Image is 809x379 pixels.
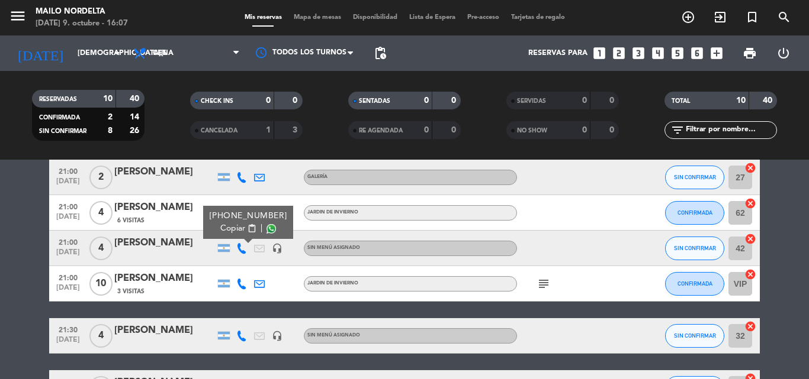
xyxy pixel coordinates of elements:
[36,18,128,30] div: [DATE] 9. octubre - 16:07
[451,126,458,134] strong: 0
[201,128,237,134] span: CANCELADA
[272,331,282,341] i: headset_mic
[776,46,791,60] i: power_settings_new
[307,281,358,286] span: JARDIN DE INVIERNO
[665,324,724,348] button: SIN CONFIRMAR
[89,324,113,348] span: 4
[110,46,124,60] i: arrow_drop_down
[650,46,666,61] i: looks_4
[592,46,607,61] i: looks_one
[130,113,142,121] strong: 14
[39,128,86,134] span: SIN CONFIRMAR
[288,14,347,21] span: Mapa de mesas
[582,126,587,134] strong: 0
[89,272,113,296] span: 10
[220,222,245,235] span: Copiar
[307,333,360,338] span: Sin menú asignado
[674,332,716,339] span: SIN CONFIRMAR
[53,164,83,177] span: 21:00
[678,280,712,287] span: CONFIRMADA
[266,126,271,134] strong: 1
[461,14,505,21] span: Pre-acceso
[777,10,791,24] i: search
[53,213,83,226] span: [DATE]
[9,7,27,29] button: menu
[293,96,300,105] strong: 0
[130,127,142,135] strong: 26
[736,96,746,105] strong: 10
[631,46,646,61] i: looks_3
[674,174,716,180] span: SIN CONFIRMAR
[307,174,328,179] span: GALERÍA
[609,96,617,105] strong: 0
[89,201,113,225] span: 4
[89,166,113,189] span: 2
[674,245,716,251] span: SIN CONFIRMAR
[611,46,627,61] i: looks_two
[582,96,587,105] strong: 0
[248,224,256,233] span: content_paste
[9,40,72,66] i: [DATE]
[210,210,287,222] div: [PHONE_NUMBER]
[114,164,215,180] div: [PERSON_NAME]
[53,199,83,213] span: 21:00
[744,320,756,332] i: cancel
[517,128,547,134] span: NO SHOW
[359,98,390,104] span: SENTADAS
[609,126,617,134] strong: 0
[347,14,403,21] span: Disponibilidad
[293,126,300,134] strong: 3
[53,177,83,191] span: [DATE]
[713,10,727,24] i: exit_to_app
[36,6,128,18] div: Mailo Nordelta
[239,14,288,21] span: Mis reservas
[517,98,546,104] span: SERVIDAS
[39,96,77,102] span: RESERVADAS
[9,7,27,25] i: menu
[89,237,113,260] span: 4
[53,322,83,336] span: 21:30
[53,235,83,248] span: 21:00
[665,237,724,260] button: SIN CONFIRMAR
[665,166,724,189] button: SIN CONFIRMAR
[53,336,83,349] span: [DATE]
[53,284,83,297] span: [DATE]
[108,127,113,135] strong: 8
[261,222,263,235] span: |
[743,46,757,60] span: print
[103,95,113,103] strong: 10
[114,323,215,338] div: [PERSON_NAME]
[220,222,256,235] button: Copiarcontent_paste
[678,209,712,216] span: CONFIRMADA
[108,113,113,121] strong: 2
[117,216,145,225] span: 6 Visitas
[763,96,775,105] strong: 40
[665,201,724,225] button: CONFIRMADA
[266,96,271,105] strong: 0
[528,49,588,57] span: Reservas para
[114,271,215,286] div: [PERSON_NAME]
[744,268,756,280] i: cancel
[665,272,724,296] button: CONFIRMADA
[307,245,360,250] span: Sin menú asignado
[130,95,142,103] strong: 40
[744,197,756,209] i: cancel
[451,96,458,105] strong: 0
[689,46,705,61] i: looks_6
[685,124,776,137] input: Filtrar por nombre...
[114,200,215,215] div: [PERSON_NAME]
[307,210,358,215] span: JARDIN DE INVIERNO
[745,10,759,24] i: turned_in_not
[53,270,83,284] span: 21:00
[201,98,233,104] span: CHECK INS
[709,46,724,61] i: add_box
[403,14,461,21] span: Lista de Espera
[272,243,282,254] i: headset_mic
[359,128,403,134] span: RE AGENDADA
[114,235,215,251] div: [PERSON_NAME]
[424,96,429,105] strong: 0
[670,46,685,61] i: looks_5
[744,233,756,245] i: cancel
[39,115,80,121] span: CONFIRMADA
[766,35,800,71] div: LOG OUT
